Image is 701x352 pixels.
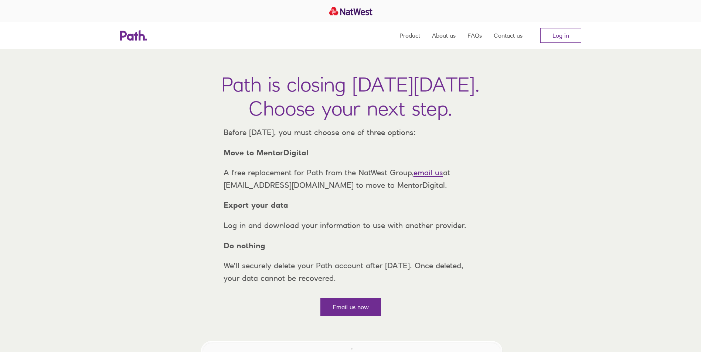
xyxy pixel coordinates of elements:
p: Log in and download your information to use with another provider. [218,219,484,232]
p: A free replacement for Path from the NatWest Group, at [EMAIL_ADDRESS][DOMAIN_NAME] to move to Me... [218,166,484,191]
a: FAQs [467,22,482,49]
h1: Path is closing [DATE][DATE]. Choose your next step. [221,72,480,120]
strong: Export your data [224,200,288,210]
a: Email us now [320,298,381,316]
a: Log in [540,28,581,43]
a: Product [399,22,420,49]
strong: Do nothing [224,241,265,250]
a: About us [432,22,456,49]
p: We’ll securely delete your Path account after [DATE]. Once deleted, your data cannot be recovered. [218,259,484,284]
strong: Move to MentorDigital [224,148,309,157]
a: Contact us [494,22,523,49]
a: email us [414,168,443,177]
p: Before [DATE], you must choose one of three options: [218,126,484,139]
